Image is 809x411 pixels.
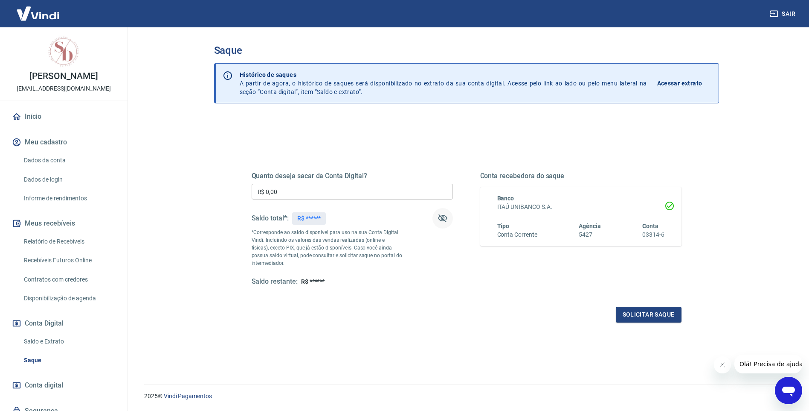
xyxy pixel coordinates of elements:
button: Meus recebíveis [10,214,117,233]
iframe: Botão para abrir a janela de mensagens [775,377,802,404]
a: Conta digital [10,376,117,395]
iframe: Mensagem da empresa [734,355,802,373]
a: Informe de rendimentos [20,190,117,207]
a: Contratos com credores [20,271,117,288]
h3: Saque [214,44,719,56]
p: [EMAIL_ADDRESS][DOMAIN_NAME] [17,84,111,93]
a: Acessar extrato [657,70,712,96]
a: Disponibilização de agenda [20,290,117,307]
h6: 03314-6 [642,230,664,239]
span: Banco [497,195,514,202]
button: Sair [768,6,799,22]
a: Início [10,107,117,126]
a: Relatório de Recebíveis [20,233,117,250]
p: Histórico de saques [240,70,647,79]
h6: ITAÚ UNIBANCO S.A. [497,203,664,211]
img: da6affc6-e9e8-4882-94b9-39dc5199d7ef.jpeg [47,34,81,68]
a: Recebíveis Futuros Online [20,252,117,269]
span: Conta digital [25,379,63,391]
h6: 5427 [579,230,601,239]
button: Solicitar saque [616,307,681,323]
img: Vindi [10,0,66,26]
span: Tipo [497,223,510,229]
p: 2025 © [144,392,789,401]
iframe: Fechar mensagem [714,356,731,373]
h5: Saldo total*: [252,214,289,223]
button: Meu cadastro [10,133,117,152]
span: Olá! Precisa de ajuda? [5,6,72,13]
h6: Conta Corrente [497,230,537,239]
a: Saque [20,352,117,369]
button: Conta Digital [10,314,117,333]
a: Dados da conta [20,152,117,169]
a: Dados de login [20,171,117,188]
a: Saldo e Extrato [20,333,117,350]
p: *Corresponde ao saldo disponível para uso na sua Conta Digital Vindi. Incluindo os valores das ve... [252,229,403,267]
span: Conta [642,223,658,229]
h5: Conta recebedora do saque [480,172,681,180]
p: A partir de agora, o histórico de saques será disponibilizado no extrato da sua conta digital. Ac... [240,70,647,96]
h5: Saldo restante: [252,277,298,286]
h5: Quanto deseja sacar da Conta Digital? [252,172,453,180]
span: Agência [579,223,601,229]
a: Vindi Pagamentos [164,393,212,399]
p: Acessar extrato [657,79,702,88]
p: [PERSON_NAME] [29,72,98,81]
